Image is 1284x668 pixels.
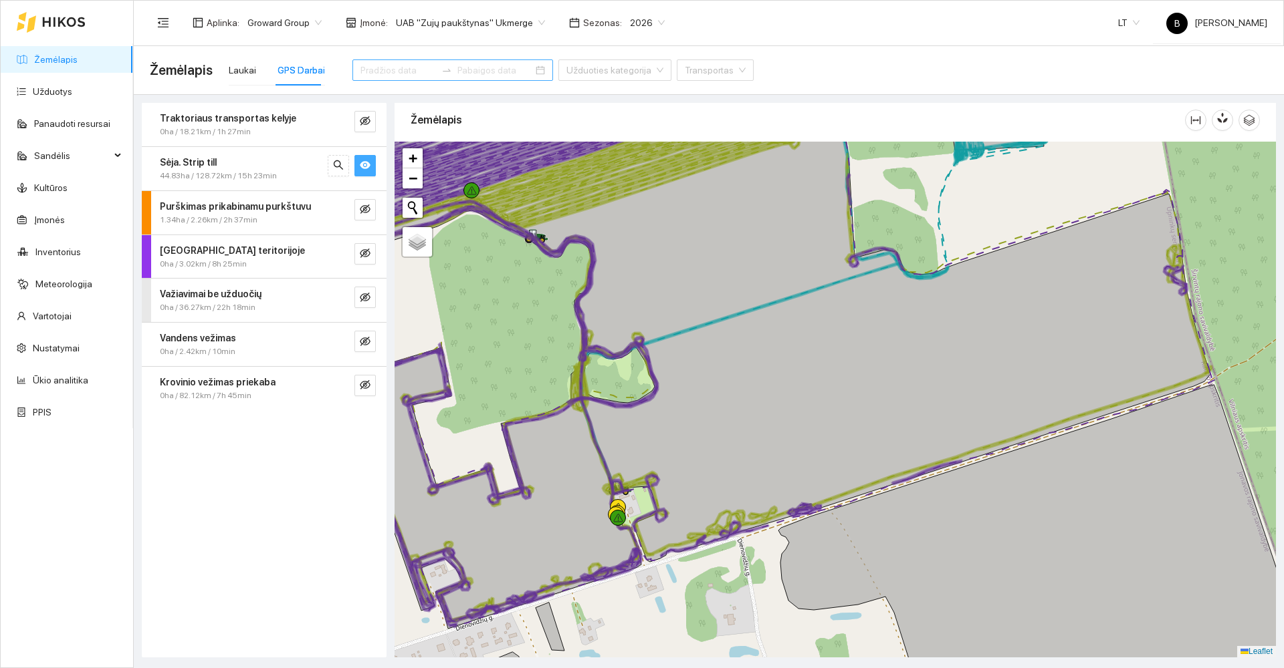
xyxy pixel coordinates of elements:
div: [GEOGRAPHIC_DATA] teritorijoje0ha / 3.02km / 8h 25mineye-invisible [142,235,387,279]
a: Meteorologija [35,279,92,289]
div: Krovinio vežimas priekaba0ha / 82.12km / 7h 45mineye-invisible [142,367,387,410]
a: Vartotojai [33,311,72,321]
strong: Važiavimai be užduočių [160,289,261,299]
span: eye-invisible [360,336,370,349]
span: menu-fold [157,17,169,29]
span: UAB "Zujų paukštynas" Ukmerge [396,13,545,33]
div: Traktoriaus transportas kelyje0ha / 18.21km / 1h 27mineye-invisible [142,103,387,146]
a: Nustatymai [33,343,80,353]
span: calendar [569,17,580,28]
a: Layers [403,227,432,257]
span: B [1174,13,1180,34]
span: Sezonas : [583,15,622,30]
span: 0ha / 2.42km / 10min [160,345,235,358]
a: Užduotys [33,86,72,97]
span: eye-invisible [360,116,370,128]
a: Įmonės [34,214,65,225]
span: shop [346,17,356,28]
a: Leaflet [1241,647,1273,656]
span: 2026 [630,13,665,33]
span: Aplinka : [207,15,239,30]
a: Ūkio analitika [33,375,88,385]
div: Sėja. Strip till44.83ha / 128.72km / 15h 23minsearcheye [142,147,387,190]
span: search [333,160,344,172]
button: eye-invisible [354,287,376,308]
div: Purškimas prikabinamu purkštuvu1.34ha / 2.26km / 2h 37mineye-invisible [142,191,387,234]
span: 1.34ha / 2.26km / 2h 37min [160,214,257,226]
input: Pradžios data [360,63,436,77]
span: eye-invisible [360,292,370,305]
div: Vandens vežimas0ha / 2.42km / 10mineye-invisible [142,323,387,366]
span: column-width [1186,115,1206,126]
button: eye-invisible [354,243,376,265]
span: 0ha / 36.27km / 22h 18min [160,301,255,314]
div: Žemėlapis [411,101,1185,139]
span: − [409,170,417,186]
span: Žemėlapis [150,59,213,81]
span: swap-right [441,65,452,75]
span: 0ha / 3.02km / 8h 25min [160,258,247,271]
strong: Purškimas prikabinamu purkštuvu [160,201,311,212]
strong: Sėja. Strip till [160,157,217,168]
strong: Traktoriaus transportas kelyje [160,113,296,124]
a: Zoom in [403,148,423,168]
strong: Vandens vežimas [160,333,236,343]
a: Zoom out [403,168,423,188]
span: Sandėlis [34,142,110,169]
a: Panaudoti resursai [34,118,110,129]
span: 0ha / 82.12km / 7h 45min [160,389,251,402]
span: eye-invisible [360,248,370,261]
button: eye-invisible [354,199,376,220]
button: Initiate a new search [403,198,423,218]
input: Pabaigos data [457,63,533,77]
span: eye-invisible [360,204,370,216]
strong: Krovinio vežimas priekaba [160,377,276,387]
span: 0ha / 18.21km / 1h 27min [160,126,251,138]
span: Įmonė : [360,15,388,30]
a: PPIS [33,407,51,417]
span: eye-invisible [360,379,370,392]
button: eye [354,155,376,176]
a: Kultūros [34,182,68,193]
span: 44.83ha / 128.72km / 15h 23min [160,170,277,182]
div: GPS Darbai [278,63,325,77]
a: Inventorius [35,246,81,257]
span: layout [193,17,203,28]
span: Groward Group [247,13,322,33]
div: Laukai [229,63,256,77]
button: eye-invisible [354,111,376,132]
button: column-width [1185,110,1206,131]
span: eye [360,160,370,172]
span: + [409,150,417,166]
span: [PERSON_NAME] [1166,17,1267,28]
button: eye-invisible [354,375,376,396]
span: LT [1118,13,1140,33]
button: eye-invisible [354,331,376,352]
button: search [328,155,349,176]
a: Žemėlapis [34,54,78,65]
strong: [GEOGRAPHIC_DATA] teritorijoje [160,245,305,256]
button: menu-fold [150,9,177,36]
div: Važiavimai be užduočių0ha / 36.27km / 22h 18mineye-invisible [142,279,387,322]
span: to [441,65,452,75]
